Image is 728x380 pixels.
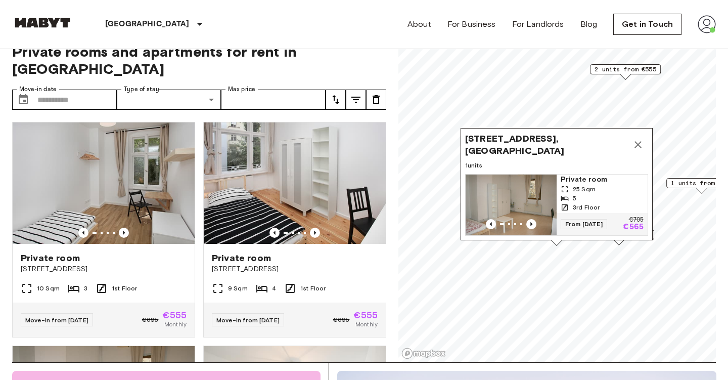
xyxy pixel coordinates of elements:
span: 10 Sqm [37,284,60,293]
span: [STREET_ADDRESS] [212,264,378,274]
span: €695 [142,315,159,324]
p: €565 [623,223,644,231]
button: tune [366,90,386,110]
a: Blog [580,18,598,30]
span: Move-in from [DATE] [216,316,280,324]
button: Previous image [310,228,320,238]
span: 1st Floor [300,284,326,293]
div: Map marker [461,128,653,246]
span: [STREET_ADDRESS], [GEOGRAPHIC_DATA] [465,133,628,157]
a: Marketing picture of unit DE-01-233-02MPrevious imagePrevious imagePrivate room[STREET_ADDRESS]10... [12,122,195,337]
button: Previous image [119,228,129,238]
button: tune [346,90,366,110]
span: 3 [84,284,87,293]
div: Map marker [590,64,661,80]
a: Marketing picture of unit DE-01-121-04MPrevious imagePrevious imagePrivate room25 Sqm53rd FloorFr... [465,174,648,236]
p: [GEOGRAPHIC_DATA] [105,18,190,30]
a: Get in Touch [613,14,681,35]
img: Marketing picture of unit DE-01-233-02M [13,122,195,244]
a: For Landlords [512,18,564,30]
span: 1 units [465,161,648,170]
img: Marketing picture of unit DE-01-121-04M [466,175,557,235]
label: Max price [228,85,255,94]
button: Previous image [269,228,280,238]
span: Private room [561,175,644,185]
span: 1st Floor [112,284,137,293]
img: Marketing picture of unit DE-01-232-03M [204,122,386,244]
span: 5 [573,194,576,203]
span: €555 [353,311,378,320]
img: Habyt [12,18,73,28]
span: Move-in from [DATE] [25,316,88,324]
p: €705 [629,217,644,223]
a: Mapbox logo [401,348,446,359]
label: Type of stay [124,85,159,94]
span: Private room [212,252,271,264]
img: avatar [698,15,716,33]
span: €695 [333,315,350,324]
span: [STREET_ADDRESS] [21,264,187,274]
span: €555 [162,311,187,320]
button: tune [326,90,346,110]
button: Previous image [526,219,536,229]
canvas: Map [398,31,716,362]
span: Monthly [355,320,378,329]
label: Move-in date [19,85,57,94]
a: Marketing picture of unit DE-01-232-03MPrevious imagePrevious imagePrivate room[STREET_ADDRESS]9 ... [203,122,386,337]
button: Previous image [486,219,496,229]
span: From [DATE] [561,219,607,229]
button: Previous image [78,228,88,238]
span: 25 Sqm [573,185,596,194]
span: 3rd Floor [573,203,600,212]
span: Monthly [164,320,187,329]
span: 2 units from €555 [595,65,656,74]
span: 9 Sqm [228,284,248,293]
a: About [407,18,431,30]
span: Private rooms and apartments for rent in [GEOGRAPHIC_DATA] [12,43,386,77]
span: 4 [272,284,276,293]
button: Choose date [13,90,33,110]
span: Private room [21,252,80,264]
a: For Business [447,18,496,30]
